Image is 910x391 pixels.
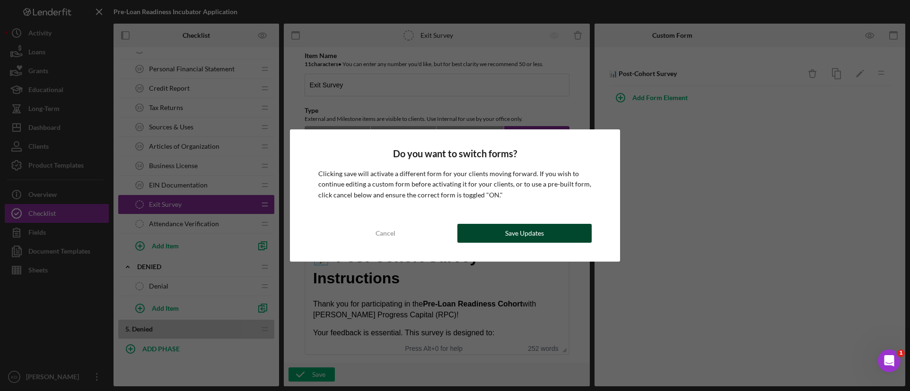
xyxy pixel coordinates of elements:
[878,349,901,372] iframe: Intercom live chat
[8,62,255,84] p: Thank you for participating in the with [PERSON_NAME] Progress Capital (RPC)!
[318,148,591,159] h4: Do you want to switch forms?
[505,224,544,243] div: Save Updates
[457,224,592,243] button: Save Updates
[376,224,395,243] div: Cancel
[8,91,255,102] p: Your feedback is essential. This survey is designed to:
[8,10,255,52] h1: 📝 Post-Cohort Survey Instructions
[897,349,905,357] span: 1
[318,169,591,200] p: Clicking save will activate a different form for your clients moving forward. If you wish to cont...
[117,63,217,71] strong: Pre-Loan Readiness Cohort
[318,224,453,243] button: Cancel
